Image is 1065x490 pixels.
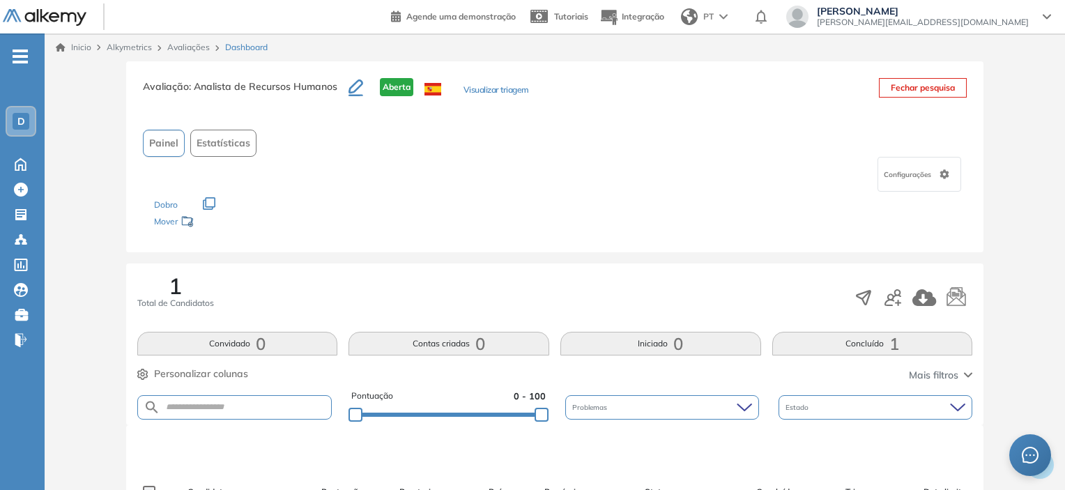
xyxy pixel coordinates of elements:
span: Estatísticas [197,136,250,151]
div: Mover [154,210,293,236]
span: 1 [169,275,182,297]
span: PT [703,10,714,23]
span: [PERSON_NAME][EMAIL_ADDRESS][DOMAIN_NAME] [817,17,1029,28]
span: 0 - 100 [514,390,546,403]
div: Problemas [565,395,759,420]
span: Personalizar colunas [154,367,248,381]
span: Estado [786,402,811,413]
img: ESP [424,83,441,95]
span: Dashboard [225,41,268,54]
div: Configurações [878,157,961,192]
a: Inicio [56,41,91,54]
span: Aberta [380,78,413,96]
button: Personalizar colunas [137,367,248,381]
button: Estatísticas [190,130,256,157]
img: arrow [719,14,728,20]
div: Estado [779,395,972,420]
span: : Analista de Recursos Humanos [189,80,337,93]
a: Agende uma demonstração [391,7,516,24]
img: Logotipo [3,9,86,26]
a: Avaliações [167,42,210,52]
span: Integração [622,11,664,22]
button: Iniciado0 [560,332,761,355]
span: Tutoriais [554,11,588,22]
button: Mais filtros [909,368,972,383]
img: world [681,8,698,25]
span: Alkymetrics [107,42,152,52]
i: - [13,55,28,58]
span: Problemas [572,402,610,413]
span: Configurações [884,169,934,180]
img: SEARCH_ALT [144,399,160,416]
button: Contas criadas0 [348,332,549,355]
button: Visualizar triagem [463,84,529,98]
span: Total de Candidatos [137,297,214,309]
button: Integração [599,2,664,32]
span: Dobro [154,199,178,210]
button: Convidado0 [137,332,338,355]
button: Concluído1 [772,332,973,355]
span: Agende uma demonstração [406,11,516,22]
span: Mais filtros [909,368,958,383]
span: Painel [149,136,178,151]
span: Pontuação [351,390,393,403]
span: message [1022,447,1039,464]
span: D [17,116,25,127]
span: [PERSON_NAME] [817,6,1029,17]
h3: Avaliação [143,78,348,107]
button: Painel [143,130,185,157]
button: Fechar pesquisa [879,78,967,98]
